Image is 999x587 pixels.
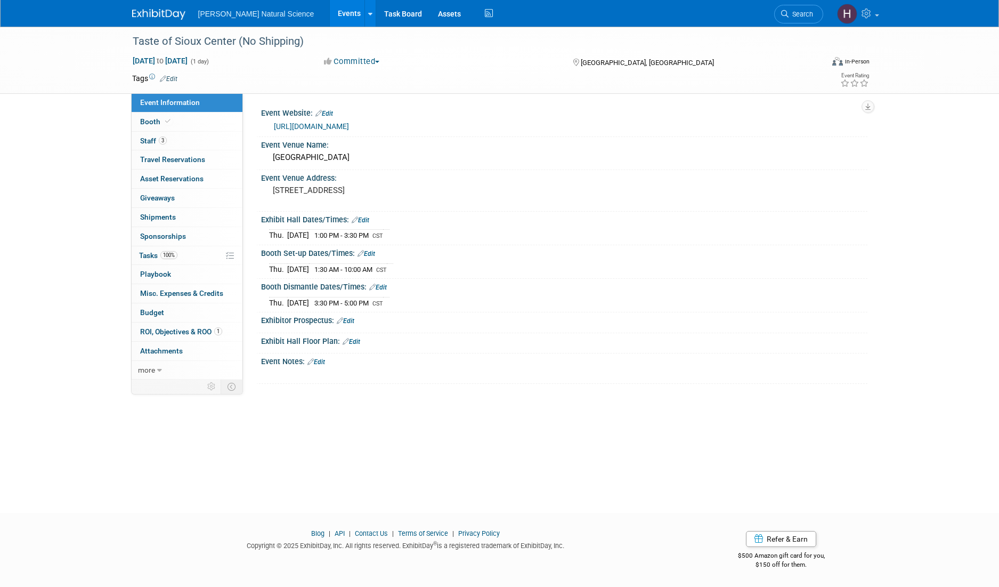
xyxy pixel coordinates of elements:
a: Asset Reservations [132,170,242,188]
span: ROI, Objectives & ROO [140,327,222,336]
td: Thu. [269,230,287,241]
a: Contact Us [355,529,388,537]
span: | [326,529,333,537]
div: Taste of Sioux Center (No Shipping) [129,32,807,51]
div: Event Notes: [261,353,867,367]
span: 1 [214,327,222,335]
img: Halle Fick [837,4,857,24]
a: Edit [160,75,177,83]
a: Refer & Earn [746,531,816,547]
td: Tags [132,73,177,84]
div: Event Venue Address: [261,170,867,183]
i: Booth reservation complete [165,118,170,124]
a: Shipments [132,208,242,227]
span: Attachments [140,347,183,355]
span: [DATE] [DATE] [132,56,188,66]
span: CST [376,267,387,274]
span: Booth [140,117,173,126]
pre: [STREET_ADDRESS] [273,186,502,195]
a: Edit [352,216,369,224]
a: Edit [358,250,375,258]
div: Booth Set-up Dates/Times: [261,245,867,259]
td: [DATE] [287,230,309,241]
span: 1:00 PM - 3:30 PM [314,231,369,239]
button: Committed [320,56,384,67]
a: Edit [315,110,333,117]
td: [DATE] [287,297,309,308]
img: ExhibitDay [132,9,185,20]
a: [URL][DOMAIN_NAME] [274,122,349,131]
a: ROI, Objectives & ROO1 [132,323,242,341]
div: In-Person [844,58,870,66]
span: Playbook [140,270,171,278]
a: Blog [311,529,324,537]
span: 3 [159,136,167,144]
div: Exhibit Hall Dates/Times: [261,212,867,226]
div: Event Website: [261,105,867,119]
td: Thu. [269,297,287,308]
span: Shipments [140,213,176,221]
span: Travel Reservations [140,155,205,164]
span: Giveaways [140,194,175,202]
div: Event Format [760,55,870,71]
a: Travel Reservations [132,150,242,169]
a: Booth [132,112,242,131]
td: [DATE] [287,263,309,275]
span: Staff [140,136,167,145]
span: CST [372,232,383,239]
span: [PERSON_NAME] Natural Science [198,10,314,18]
div: Booth Dismantle Dates/Times: [261,279,867,293]
div: Event Venue Name: [261,137,867,150]
span: Sponsorships [140,232,186,240]
td: Personalize Event Tab Strip [202,380,221,393]
span: Asset Reservations [140,174,204,183]
span: | [346,529,353,537]
div: $500 Amazon gift card for you, [695,544,867,569]
span: 1:30 AM - 10:00 AM [314,266,372,274]
div: Event Rating [840,73,869,78]
span: Misc. Expenses & Credits [140,289,223,297]
a: Edit [369,284,387,291]
a: Giveaways [132,189,242,207]
td: Thu. [269,263,287,275]
a: Playbook [132,265,242,284]
a: more [132,361,242,380]
span: CST [372,300,383,307]
span: | [450,529,457,537]
span: | [389,529,396,537]
a: Misc. Expenses & Credits [132,284,242,303]
a: Edit [307,358,325,366]
img: Format-Inperson.png [832,57,843,66]
span: 3:30 PM - 5:00 PM [314,299,369,307]
td: Toggle Event Tabs [221,380,242,393]
a: Staff3 [132,132,242,150]
a: Search [774,5,823,23]
a: Sponsorships [132,227,242,246]
span: 100% [160,251,177,259]
a: Event Information [132,93,242,112]
a: API [335,529,345,537]
div: $150 off for them. [695,560,867,569]
div: Copyright © 2025 ExhibitDay, Inc. All rights reserved. ExhibitDay is a registered trademark of Ex... [132,538,680,551]
a: Attachments [132,342,242,360]
span: to [155,57,165,65]
span: Budget [140,308,164,317]
a: Tasks100% [132,246,242,265]
a: Edit [343,338,360,345]
span: (1 day) [190,58,209,65]
a: Budget [132,303,242,322]
span: Tasks [139,251,177,260]
sup: ® [433,541,437,546]
span: Search [789,10,813,18]
a: Edit [337,317,354,325]
div: [GEOGRAPHIC_DATA] [269,149,859,166]
span: Event Information [140,98,200,107]
span: more [138,366,155,374]
a: Privacy Policy [458,529,500,537]
span: [GEOGRAPHIC_DATA], [GEOGRAPHIC_DATA] [581,59,714,67]
div: Exhibitor Prospectus: [261,312,867,326]
div: Exhibit Hall Floor Plan: [261,333,867,347]
a: Terms of Service [398,529,448,537]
